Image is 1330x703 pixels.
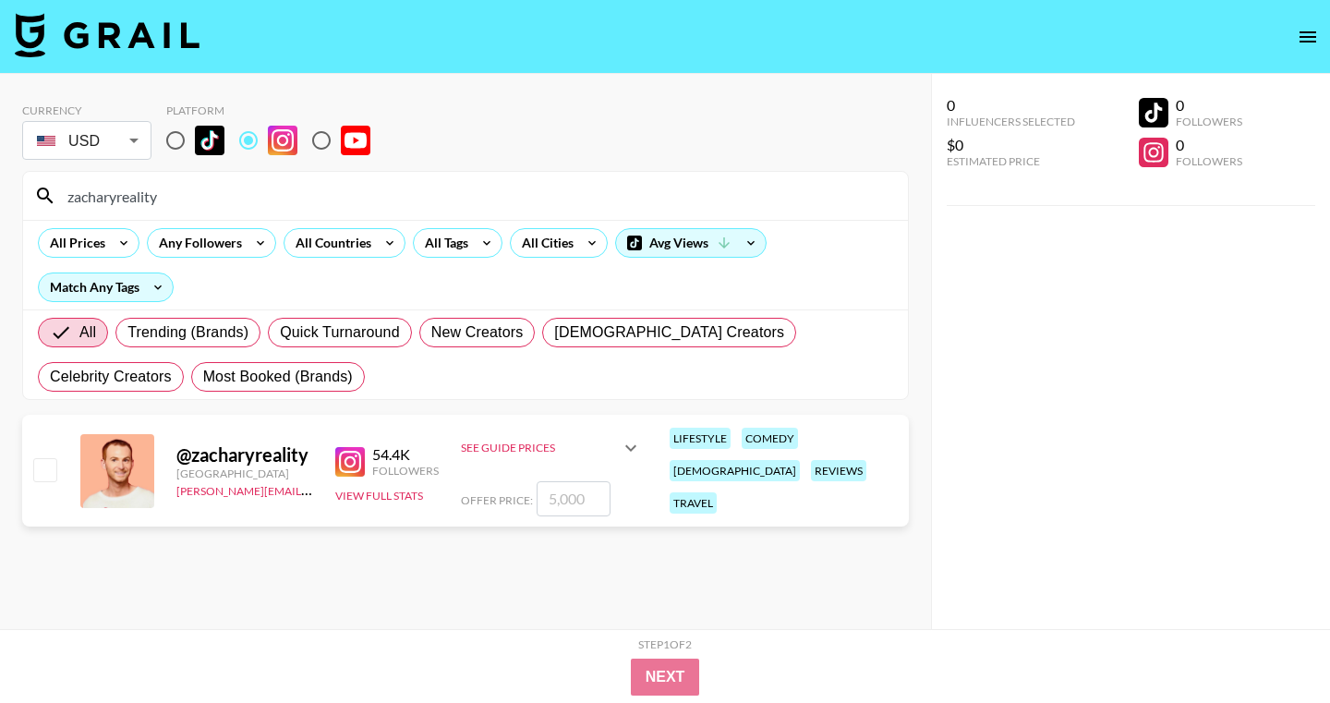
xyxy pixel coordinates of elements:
[947,154,1075,168] div: Estimated Price
[56,181,897,211] input: Search by User Name
[148,229,246,257] div: Any Followers
[947,136,1075,154] div: $0
[1176,136,1242,154] div: 0
[461,441,620,455] div: See Guide Prices
[431,321,524,344] span: New Creators
[176,467,313,480] div: [GEOGRAPHIC_DATA]
[947,96,1075,115] div: 0
[79,321,96,344] span: All
[554,321,784,344] span: [DEMOGRAPHIC_DATA] Creators
[670,460,800,481] div: [DEMOGRAPHIC_DATA]
[631,659,700,696] button: Next
[1176,96,1242,115] div: 0
[670,428,731,449] div: lifestyle
[372,445,439,464] div: 54.4K
[742,428,798,449] div: comedy
[414,229,472,257] div: All Tags
[461,426,642,470] div: See Guide Prices
[268,126,297,155] img: Instagram
[537,481,611,516] input: 5,000
[284,229,375,257] div: All Countries
[195,126,224,155] img: TikTok
[341,126,370,155] img: YouTube
[335,489,423,503] button: View Full Stats
[947,115,1075,128] div: Influencers Selected
[461,493,533,507] span: Offer Price:
[1289,18,1326,55] button: open drawer
[39,229,109,257] div: All Prices
[176,480,450,498] a: [PERSON_NAME][EMAIL_ADDRESS][DOMAIN_NAME]
[638,637,692,651] div: Step 1 of 2
[166,103,385,117] div: Platform
[1176,115,1242,128] div: Followers
[811,460,866,481] div: reviews
[50,366,172,388] span: Celebrity Creators
[39,273,173,301] div: Match Any Tags
[127,321,248,344] span: Trending (Brands)
[511,229,577,257] div: All Cities
[1176,154,1242,168] div: Followers
[176,443,313,467] div: @ zacharyreality
[26,125,148,157] div: USD
[280,321,400,344] span: Quick Turnaround
[22,103,151,117] div: Currency
[372,464,439,478] div: Followers
[15,13,199,57] img: Grail Talent
[203,366,353,388] span: Most Booked (Brands)
[335,447,365,477] img: Instagram
[616,229,766,257] div: Avg Views
[670,492,717,514] div: travel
